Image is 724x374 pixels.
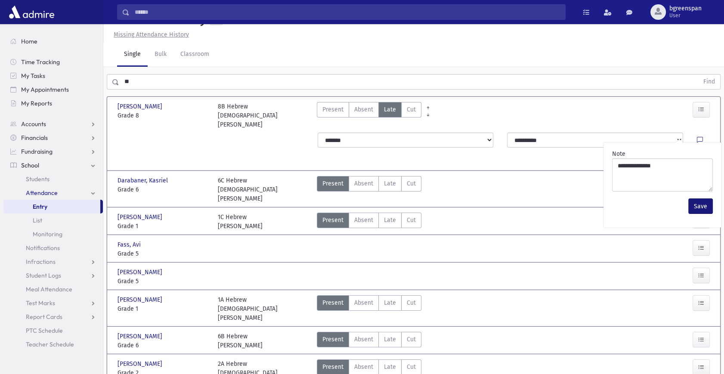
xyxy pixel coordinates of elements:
[3,324,103,337] a: PTC Schedule
[3,145,103,158] a: Fundraising
[21,37,37,45] span: Home
[3,213,103,227] a: List
[407,216,416,225] span: Cut
[21,120,46,128] span: Accounts
[698,74,720,89] button: Find
[118,277,209,286] span: Grade 5
[118,359,164,368] span: [PERSON_NAME]
[26,340,74,348] span: Teacher Schedule
[317,102,421,129] div: AttTypes
[118,295,164,304] span: [PERSON_NAME]
[322,179,343,188] span: Present
[218,213,263,231] div: 1C Hebrew [PERSON_NAME]
[26,285,72,293] span: Meal Attendance
[26,272,61,279] span: Student Logs
[322,335,343,344] span: Present
[118,332,164,341] span: [PERSON_NAME]
[148,43,173,67] a: Bulk
[3,83,103,96] a: My Appointments
[354,362,373,371] span: Absent
[118,268,164,277] span: [PERSON_NAME]
[26,299,55,307] span: Test Marks
[322,216,343,225] span: Present
[688,198,713,214] button: Save
[118,341,209,350] span: Grade 6
[114,31,189,38] u: Missing Attendance History
[3,282,103,296] a: Meal Attendance
[218,176,309,203] div: 6C Hebrew [DEMOGRAPHIC_DATA][PERSON_NAME]
[3,200,100,213] a: Entry
[118,249,209,258] span: Grade 5
[118,185,209,194] span: Grade 6
[384,335,396,344] span: Late
[407,179,416,188] span: Cut
[354,216,373,225] span: Absent
[26,258,56,266] span: Infractions
[3,117,103,131] a: Accounts
[218,295,309,322] div: 1A Hebrew [DEMOGRAPHIC_DATA][PERSON_NAME]
[3,255,103,269] a: Infractions
[3,55,103,69] a: Time Tracking
[21,72,45,80] span: My Tasks
[218,332,263,350] div: 6B Hebrew [PERSON_NAME]
[118,304,209,313] span: Grade 1
[407,105,416,114] span: Cut
[384,298,396,307] span: Late
[130,4,565,20] input: Search
[3,96,103,110] a: My Reports
[21,58,60,66] span: Time Tracking
[3,241,103,255] a: Notifications
[26,244,60,252] span: Notifications
[317,295,421,322] div: AttTypes
[322,298,343,307] span: Present
[33,216,42,224] span: List
[354,335,373,344] span: Absent
[118,213,164,222] span: [PERSON_NAME]
[384,179,396,188] span: Late
[3,158,103,172] a: School
[3,34,103,48] a: Home
[26,313,62,321] span: Report Cards
[384,216,396,225] span: Late
[354,298,373,307] span: Absent
[669,5,702,12] span: bgreenspan
[7,3,56,21] img: AdmirePro
[3,69,103,83] a: My Tasks
[322,105,343,114] span: Present
[118,222,209,231] span: Grade 1
[612,149,625,158] label: Note
[322,362,343,371] span: Present
[173,43,216,67] a: Classroom
[218,102,309,129] div: 8B Hebrew [DEMOGRAPHIC_DATA][PERSON_NAME]
[354,105,373,114] span: Absent
[21,99,52,107] span: My Reports
[317,176,421,203] div: AttTypes
[317,332,421,350] div: AttTypes
[21,161,39,169] span: School
[669,12,702,19] span: User
[407,335,416,344] span: Cut
[21,134,48,142] span: Financials
[407,298,416,307] span: Cut
[21,86,69,93] span: My Appointments
[26,327,63,334] span: PTC Schedule
[3,186,103,200] a: Attendance
[110,31,189,38] a: Missing Attendance History
[118,240,142,249] span: Fass, Avi
[33,230,62,238] span: Monitoring
[3,337,103,351] a: Teacher Schedule
[317,213,421,231] div: AttTypes
[117,43,148,67] a: Single
[354,179,373,188] span: Absent
[3,269,103,282] a: Student Logs
[21,148,53,155] span: Fundraising
[118,111,209,120] span: Grade 8
[118,176,170,185] span: Darabaner, Kasriel
[3,310,103,324] a: Report Cards
[26,175,50,183] span: Students
[3,227,103,241] a: Monitoring
[3,131,103,145] a: Financials
[3,172,103,186] a: Students
[26,189,58,197] span: Attendance
[118,102,164,111] span: [PERSON_NAME]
